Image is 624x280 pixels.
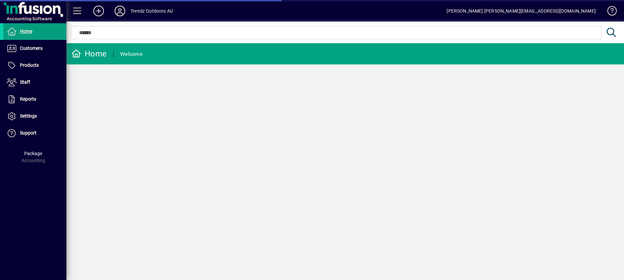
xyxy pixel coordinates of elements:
a: Customers [3,40,66,57]
a: Staff [3,74,66,91]
a: Support [3,125,66,141]
a: Products [3,57,66,74]
a: Knowledge Base [602,1,616,23]
span: Package [24,151,42,156]
span: Reports [20,96,36,102]
span: Settings [20,113,37,119]
span: Home [20,29,32,34]
a: Reports [3,91,66,108]
button: Add [88,5,109,17]
div: [PERSON_NAME] [PERSON_NAME][EMAIL_ADDRESS][DOMAIN_NAME] [447,6,596,16]
div: Home [71,48,107,59]
span: Customers [20,46,43,51]
span: Support [20,130,37,136]
span: Products [20,62,39,68]
span: Staff [20,79,30,85]
div: Trendz Outdoors AU [131,6,173,16]
button: Profile [109,5,131,17]
a: Settings [3,108,66,125]
div: Welcome [120,49,142,59]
